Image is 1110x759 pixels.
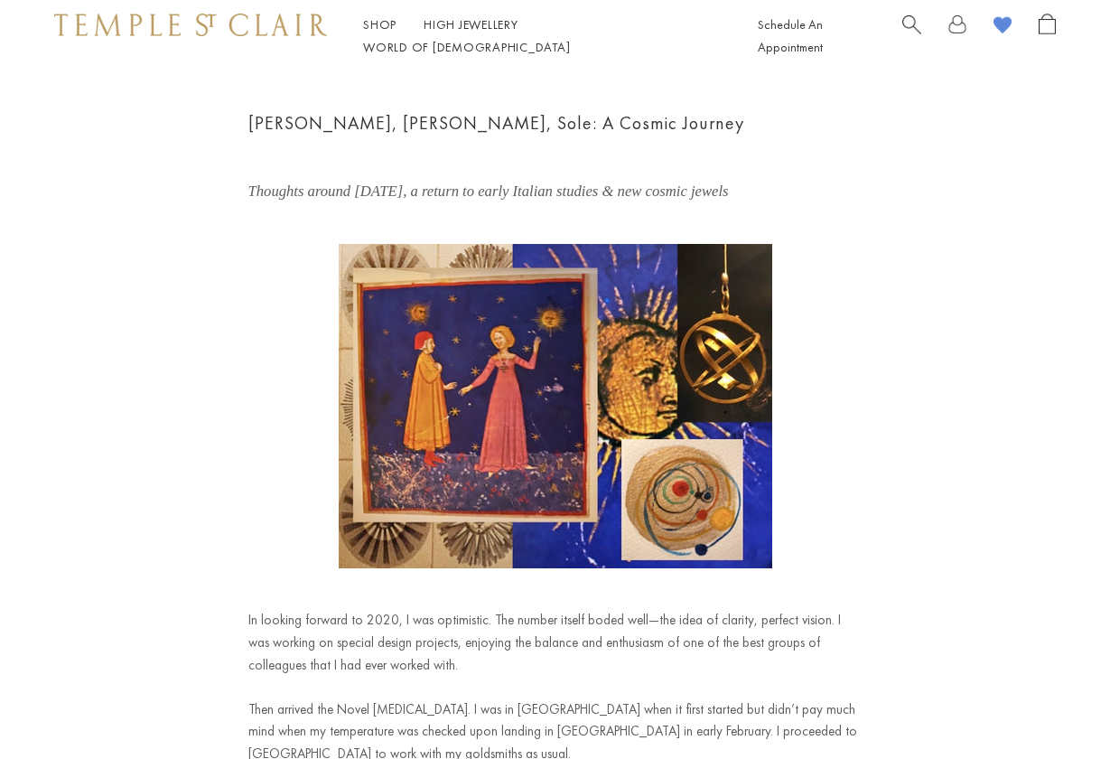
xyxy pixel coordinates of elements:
a: World of [DEMOGRAPHIC_DATA]World of [DEMOGRAPHIC_DATA] [363,39,570,55]
nav: Main navigation [363,14,717,59]
p: In looking forward to 2020, I was optimistic. The number itself boded well—the idea of clarity, p... [248,609,863,676]
a: Open Shopping Bag [1039,14,1056,59]
iframe: Gorgias live chat messenger [1020,674,1092,741]
a: High JewelleryHigh Jewellery [424,16,518,33]
a: Schedule An Appointment [758,16,823,55]
a: ShopShop [363,16,396,33]
img: Temple St. Clair [54,14,327,35]
h1: [PERSON_NAME], [PERSON_NAME], Sole: A Cosmic Journey [248,108,863,138]
a: View Wishlist [993,14,1012,42]
a: Search [902,14,921,59]
em: Thoughts around [DATE], a return to early Italian studies & new cosmic jewels [248,183,729,200]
